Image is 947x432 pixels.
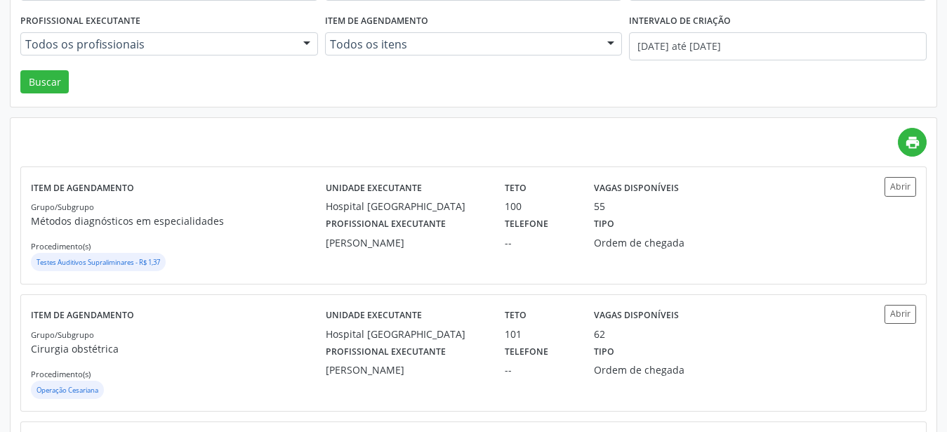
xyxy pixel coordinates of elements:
[629,32,927,60] input: Selecione um intervalo
[594,235,708,250] div: Ordem de chegada
[594,177,679,199] label: Vagas disponíveis
[505,235,574,250] div: --
[325,11,428,32] label: Item de agendamento
[37,258,160,267] small: Testes Auditivos Supraliminares - R$ 1,37
[37,386,98,395] small: Operação Cesariana
[629,11,731,32] label: Intervalo de criação
[594,214,614,235] label: Tipo
[31,369,91,379] small: Procedimento(s)
[505,199,574,214] div: 100
[594,199,605,214] div: 55
[20,11,140,32] label: Profissional executante
[905,135,920,150] i: print
[594,341,614,363] label: Tipo
[505,177,527,199] label: Teto
[505,327,574,341] div: 101
[31,329,94,340] small: Grupo/Subgrupo
[25,37,289,51] span: Todos os profissionais
[885,177,916,196] button: Abrir
[594,327,605,341] div: 62
[330,37,594,51] span: Todos os itens
[326,327,485,341] div: Hospital [GEOGRAPHIC_DATA]
[898,128,927,157] a: print
[31,305,134,327] label: Item de agendamento
[31,341,326,356] p: Cirurgia obstétrica
[326,305,422,327] label: Unidade executante
[326,199,485,214] div: Hospital [GEOGRAPHIC_DATA]
[505,214,548,235] label: Telefone
[31,177,134,199] label: Item de agendamento
[31,214,326,228] p: Métodos diagnósticos em especialidades
[326,235,485,250] div: [PERSON_NAME]
[20,70,69,94] button: Buscar
[505,362,574,377] div: --
[326,177,422,199] label: Unidade executante
[594,362,708,377] div: Ordem de chegada
[31,202,94,212] small: Grupo/Subgrupo
[326,362,485,377] div: [PERSON_NAME]
[594,305,679,327] label: Vagas disponíveis
[505,305,527,327] label: Teto
[31,241,91,251] small: Procedimento(s)
[505,341,548,363] label: Telefone
[885,305,916,324] button: Abrir
[326,341,446,363] label: Profissional executante
[326,214,446,235] label: Profissional executante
